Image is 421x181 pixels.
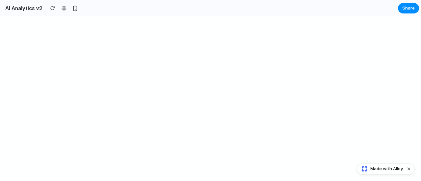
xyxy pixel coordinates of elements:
button: Share [398,3,419,13]
h2: AI Analytics v2 [3,4,42,12]
span: Made with Alloy [370,166,403,172]
button: Dismiss watermark [405,165,413,173]
a: Made with Alloy [357,166,404,172]
span: Share [402,5,415,11]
